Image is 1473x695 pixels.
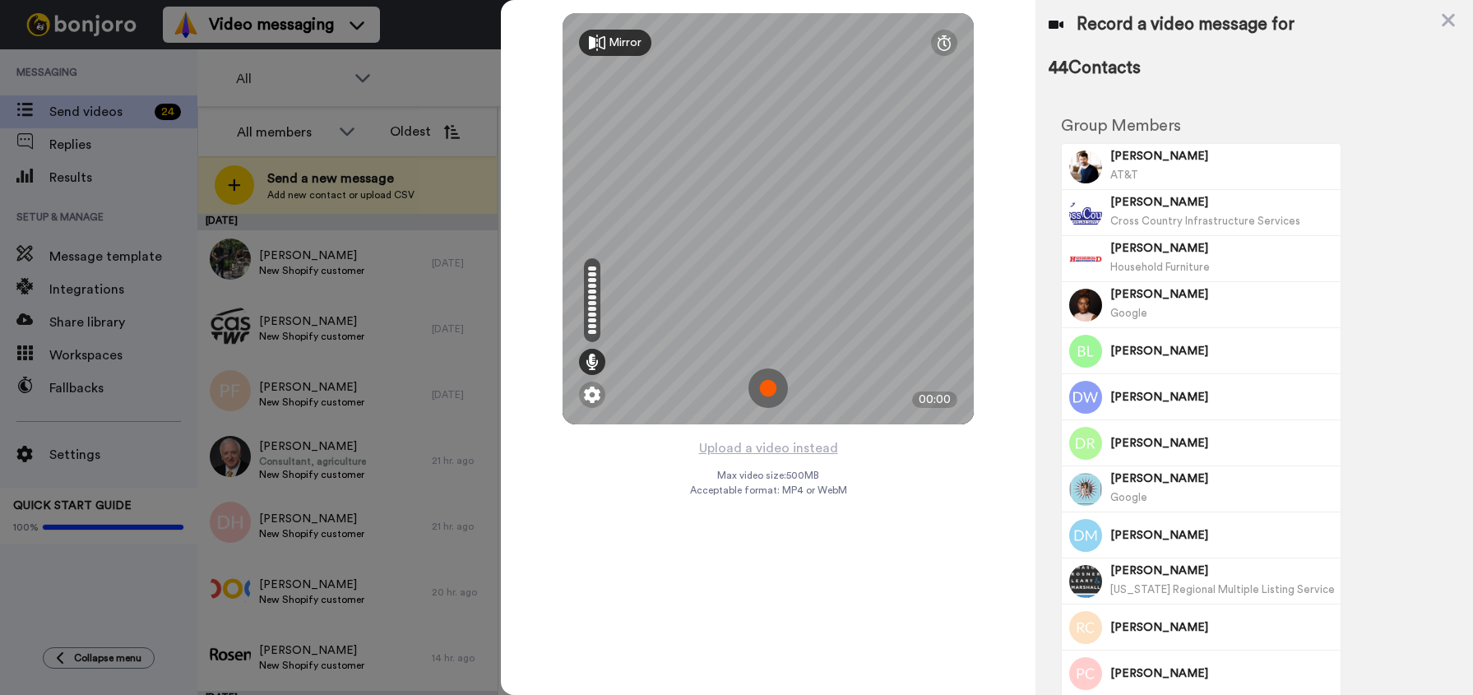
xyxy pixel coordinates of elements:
span: [PERSON_NAME] [1110,194,1335,211]
span: Google [1110,492,1147,503]
img: Image of Victor Cortez [1069,565,1102,598]
span: [PERSON_NAME] [1110,240,1335,257]
img: Image of Jeff Gelb [1069,243,1102,276]
span: [PERSON_NAME] [1110,148,1335,164]
button: Upload a video instead [694,438,843,459]
img: Image of Robert Charles Boutelle [1069,611,1102,644]
span: Google [1110,308,1147,318]
img: Image of Layne Reineke [1069,473,1102,506]
img: Image of Dakota Mathers [1069,519,1102,552]
img: Image of Danil Rodriguez [1069,427,1102,460]
span: [PERSON_NAME] [1110,527,1335,544]
span: [PERSON_NAME] [1110,619,1335,636]
span: Household Furniture [1110,262,1210,272]
img: Image of Ruth Okeoghene Ati [1069,289,1102,322]
span: [PERSON_NAME] [1110,470,1335,487]
img: ic_record_start.svg [748,368,788,408]
span: [PERSON_NAME] [1110,563,1335,579]
span: Max video size: 500 MB [717,469,819,482]
span: AT&T [1110,169,1138,180]
span: Acceptable format: MP4 or WebM [690,484,847,497]
img: Image of Brian Locke [1069,335,1102,368]
img: ic_gear.svg [584,387,600,403]
img: Image of Dave Weiland [1069,381,1102,414]
span: [PERSON_NAME] [1110,286,1335,303]
img: Image of John Arnold [1069,151,1102,183]
span: [PERSON_NAME] [1110,665,1335,682]
span: [US_STATE] Regional Multiple Listing Service [1110,584,1335,595]
img: Image of Patricia C Lawrence [1069,657,1102,690]
span: Cross Country Infrastructure Services [1110,215,1300,226]
img: Image of ALYSSA Garcia [1069,197,1102,229]
span: [PERSON_NAME] [1110,389,1335,405]
span: [PERSON_NAME] [1110,435,1335,452]
h2: Group Members [1061,117,1341,135]
span: [PERSON_NAME] [1110,343,1335,359]
div: 00:00 [912,392,957,408]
